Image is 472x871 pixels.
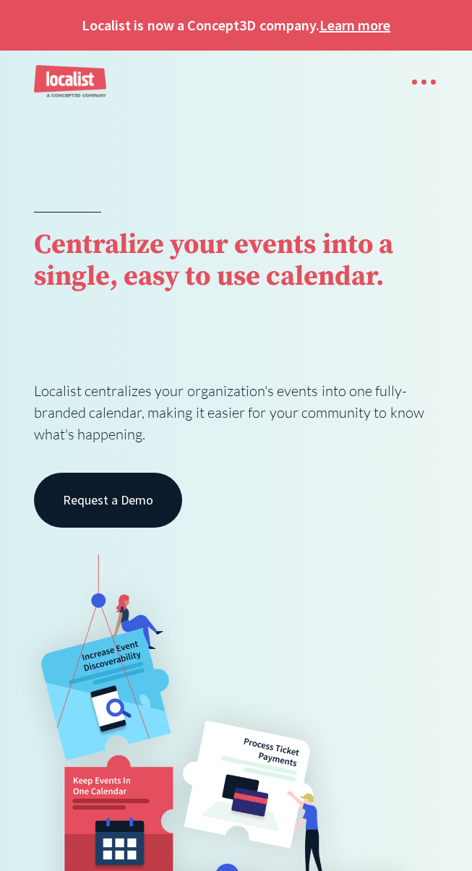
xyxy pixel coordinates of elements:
a: Request a Demo [34,473,183,528]
strong: Centralize your events into a single, easy to use calendar. [34,228,393,294]
p: Localist centralizes your organization's events into one fully-branded calendar, making it easier... [34,380,439,445]
a: Learn more [319,14,390,36]
a: home [34,65,106,98]
div: menu [397,66,438,98]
